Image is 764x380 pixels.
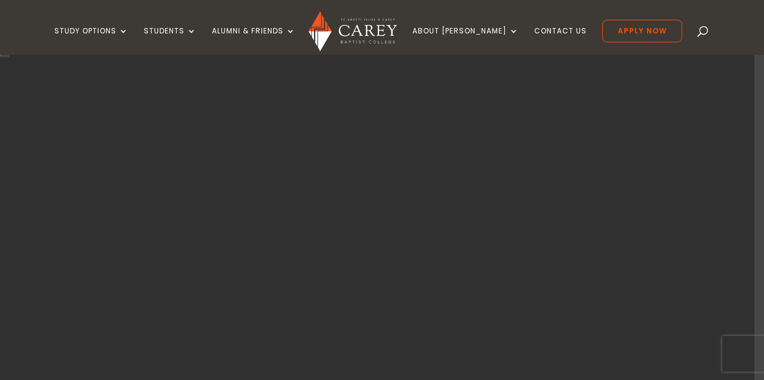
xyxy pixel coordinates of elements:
[309,11,396,51] img: Carey Baptist College
[534,27,587,55] a: Contact Us
[602,20,682,42] a: Apply Now
[212,27,295,55] a: Alumni & Friends
[144,27,196,55] a: Students
[412,27,519,55] a: About [PERSON_NAME]
[54,27,128,55] a: Study Options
